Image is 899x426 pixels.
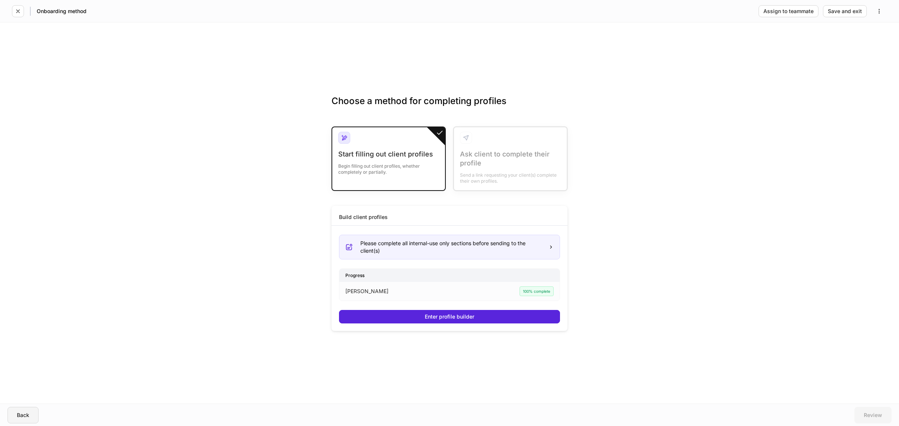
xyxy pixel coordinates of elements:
button: Enter profile builder [339,310,560,323]
div: Enter profile builder [425,314,474,319]
div: 100% complete [520,286,554,296]
div: Begin filling out client profiles, whether completely or partially. [338,159,439,175]
h3: Choose a method for completing profiles [332,95,567,119]
div: Assign to teammate [763,9,814,14]
h5: Onboarding method [37,7,87,15]
div: Please complete all internal-use only sections before sending to the client(s) [360,240,542,255]
button: Back [7,407,39,423]
button: Assign to teammate [759,5,818,17]
div: Build client profiles [339,213,388,221]
p: [PERSON_NAME] [345,287,388,295]
div: Progress [339,269,560,282]
div: Start filling out client profiles [338,150,439,159]
button: Save and exit [823,5,867,17]
div: Back [17,413,29,418]
div: Save and exit [828,9,862,14]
